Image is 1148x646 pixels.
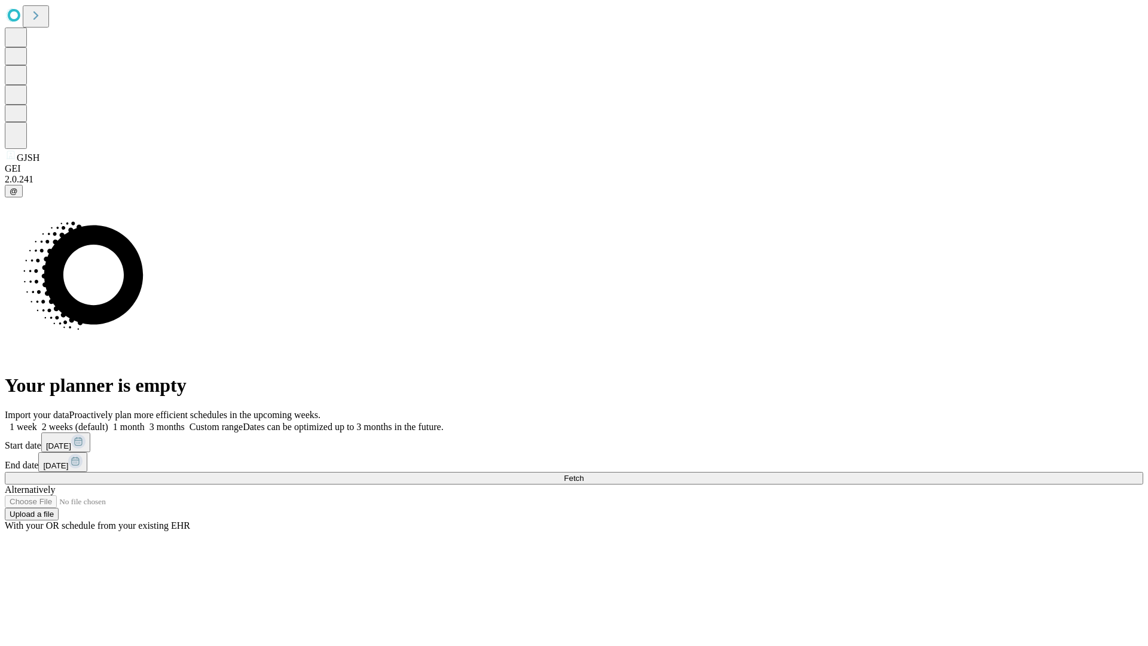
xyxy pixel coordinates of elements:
span: Proactively plan more efficient schedules in the upcoming weeks. [69,410,320,420]
span: Fetch [564,474,584,483]
h1: Your planner is empty [5,374,1143,397]
div: 2.0.241 [5,174,1143,185]
span: 2 weeks (default) [42,422,108,432]
div: GEI [5,163,1143,174]
span: 1 month [113,422,145,432]
div: Start date [5,432,1143,452]
span: @ [10,187,18,196]
span: With your OR schedule from your existing EHR [5,520,190,531]
span: [DATE] [46,441,71,450]
span: [DATE] [43,461,68,470]
div: End date [5,452,1143,472]
span: Custom range [190,422,243,432]
span: Import your data [5,410,69,420]
button: [DATE] [41,432,90,452]
button: Fetch [5,472,1143,484]
span: 1 week [10,422,37,432]
span: 3 months [149,422,185,432]
button: Upload a file [5,508,59,520]
button: @ [5,185,23,197]
span: Dates can be optimized up to 3 months in the future. [243,422,443,432]
span: Alternatively [5,484,55,495]
span: GJSH [17,153,39,163]
button: [DATE] [38,452,87,472]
